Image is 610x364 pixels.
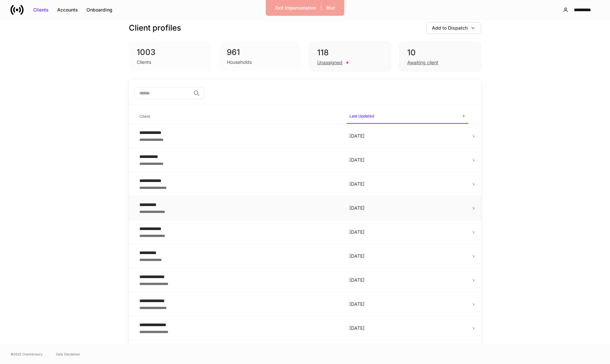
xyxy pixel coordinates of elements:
h6: Client [139,113,150,119]
a: Data Disclaimer [56,351,80,357]
div: Clients [137,59,151,65]
p: [DATE] [349,181,466,187]
button: Onboarding [82,5,117,15]
p: [DATE] [349,229,466,235]
div: Blur [326,5,335,11]
p: [DATE] [349,325,466,331]
p: [DATE] [349,205,466,211]
div: Accounts [57,7,78,13]
div: Add to Dispatch [432,25,468,31]
div: 10Awaiting client [399,42,481,71]
button: Exit Impersonation [271,3,320,13]
div: 10 [407,47,473,58]
div: Unassigned [317,59,342,66]
button: Blur [322,3,339,13]
p: [DATE] [349,133,466,139]
button: Clients [29,5,53,15]
div: Exit Impersonation [275,5,316,11]
h3: Client profiles [129,23,181,33]
div: 118 [317,47,383,58]
div: 961 [227,47,293,58]
div: 118Unassigned [309,42,391,71]
div: Awaiting client [407,59,438,66]
p: [DATE] [349,277,466,283]
p: [DATE] [349,301,466,307]
p: [DATE] [349,157,466,163]
button: Add to Dispatch [426,22,481,34]
span: © 2025 OneAdvisory [11,351,43,357]
div: 1003 [137,47,203,58]
div: Households [227,59,252,65]
p: [DATE] [349,253,466,259]
span: Client [137,110,341,123]
h6: Last Updated [349,113,374,119]
div: Onboarding [86,7,112,13]
button: Accounts [53,5,82,15]
div: Clients [33,7,49,13]
span: Last Updated [347,110,468,124]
